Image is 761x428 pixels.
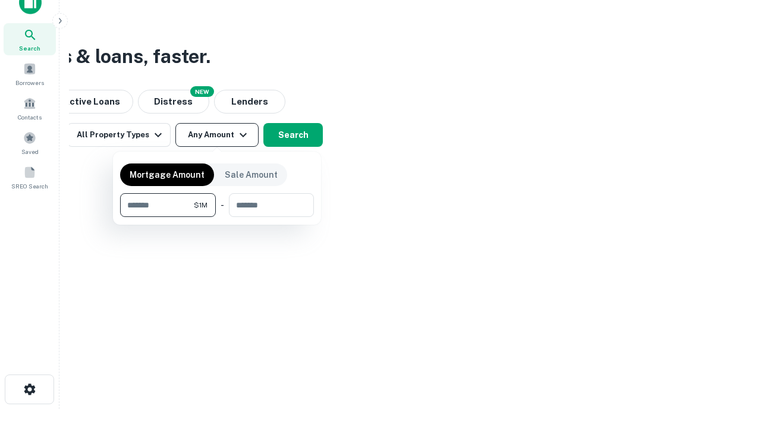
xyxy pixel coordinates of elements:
span: $1M [194,200,207,210]
iframe: Chat Widget [702,333,761,390]
p: Mortgage Amount [130,168,205,181]
div: - [221,193,224,217]
p: Sale Amount [225,168,278,181]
